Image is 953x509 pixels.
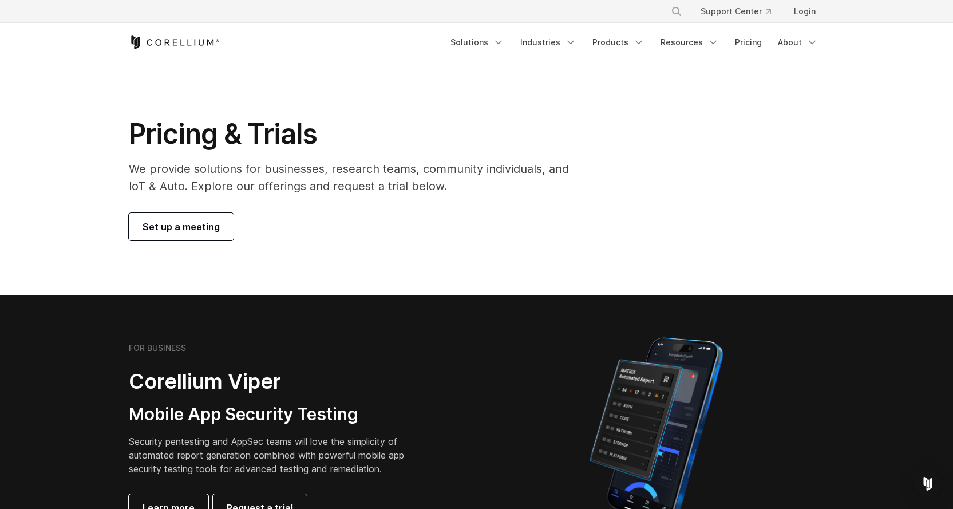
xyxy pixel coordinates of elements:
[586,32,651,53] a: Products
[728,32,769,53] a: Pricing
[657,1,825,22] div: Navigation Menu
[654,32,726,53] a: Resources
[129,369,422,394] h2: Corellium Viper
[785,1,825,22] a: Login
[444,32,825,53] div: Navigation Menu
[129,213,234,240] a: Set up a meeting
[771,32,825,53] a: About
[129,160,585,195] p: We provide solutions for businesses, research teams, community individuals, and IoT & Auto. Explo...
[129,404,422,425] h3: Mobile App Security Testing
[129,343,186,353] h6: FOR BUSINESS
[914,470,942,498] div: Open Intercom Messenger
[666,1,687,22] button: Search
[129,435,422,476] p: Security pentesting and AppSec teams will love the simplicity of automated report generation comb...
[513,32,583,53] a: Industries
[143,220,220,234] span: Set up a meeting
[691,1,780,22] a: Support Center
[129,117,585,151] h1: Pricing & Trials
[129,35,220,49] a: Corellium Home
[444,32,511,53] a: Solutions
